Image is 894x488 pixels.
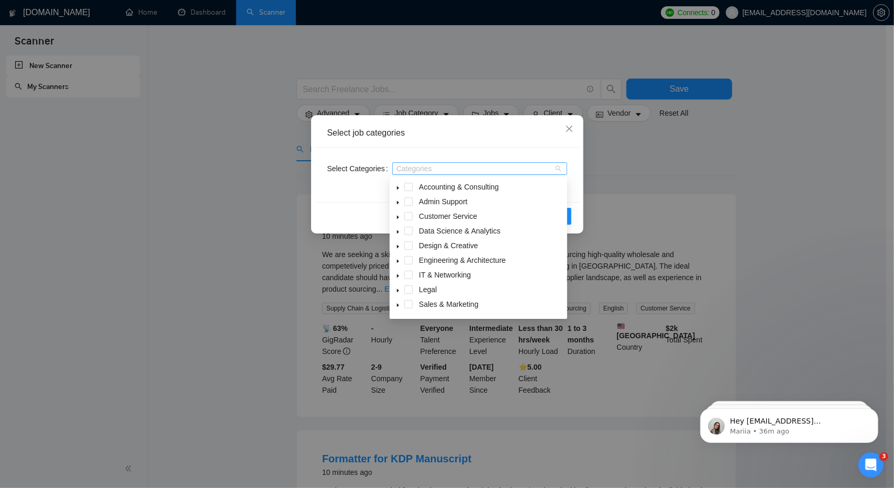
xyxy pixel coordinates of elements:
[880,452,888,461] span: 3
[417,210,565,223] span: Customer Service
[417,239,565,252] span: Design & Creative
[419,183,499,191] span: Accounting & Consulting
[419,241,478,250] span: Design & Creative
[417,195,565,208] span: Admin Support
[395,185,401,191] span: caret-down
[417,283,565,296] span: Legal
[395,259,401,264] span: caret-down
[555,115,583,143] button: Close
[417,269,565,281] span: IT & Networking
[395,215,401,220] span: caret-down
[685,386,894,460] iframe: Intercom notifications message
[417,225,565,237] span: Data Science & Analytics
[565,125,573,133] span: close
[396,164,399,173] input: Select Categories
[858,452,884,478] iframe: Intercom live chat
[419,227,501,235] span: Data Science & Analytics
[419,197,468,206] span: Admin Support
[395,244,401,249] span: caret-down
[419,212,477,220] span: Customer Service
[395,273,401,279] span: caret-down
[419,256,506,264] span: Engineering & Architecture
[395,229,401,235] span: caret-down
[419,300,479,308] span: Sales & Marketing
[419,285,437,294] span: Legal
[395,200,401,205] span: caret-down
[395,288,401,293] span: caret-down
[327,160,392,177] label: Select Categories
[417,254,565,267] span: Engineering & Architecture
[419,271,471,279] span: IT & Networking
[417,298,565,310] span: Sales & Marketing
[327,127,567,139] div: Select job categories
[417,181,565,193] span: Accounting & Consulting
[417,313,565,325] span: Translation
[395,303,401,308] span: caret-down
